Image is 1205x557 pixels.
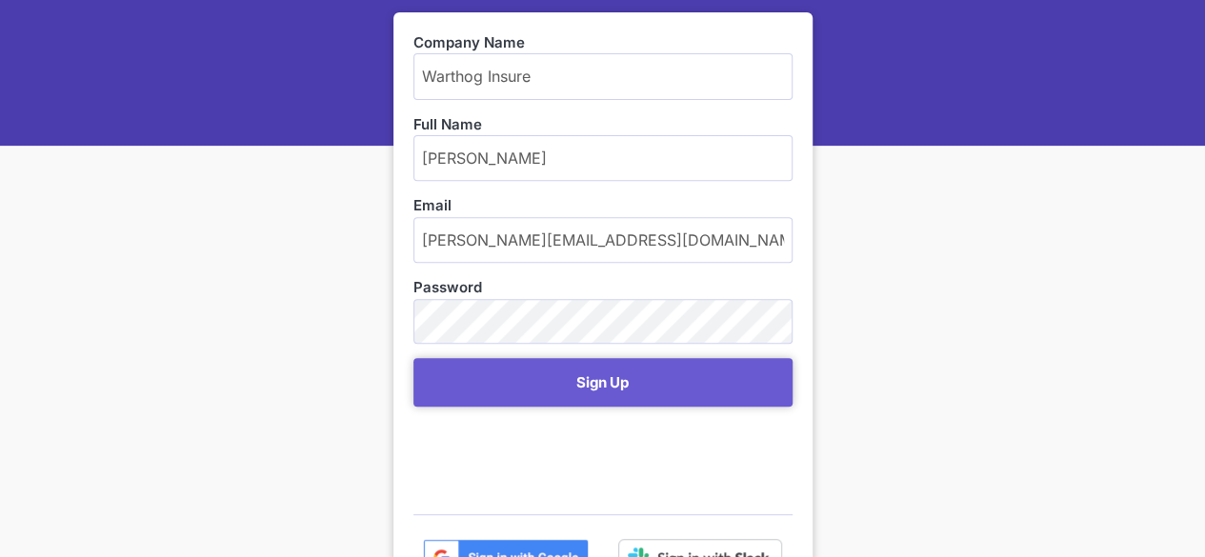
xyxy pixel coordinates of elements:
button: Sign Up [413,358,793,407]
label: Password [413,277,482,298]
label: Email [413,195,793,216]
iframe: reCAPTCHA [413,416,703,490]
label: Full Name [413,114,793,135]
iframe: Drift Widget Chat Controller [1110,462,1182,534]
label: Company Name [413,32,793,53]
